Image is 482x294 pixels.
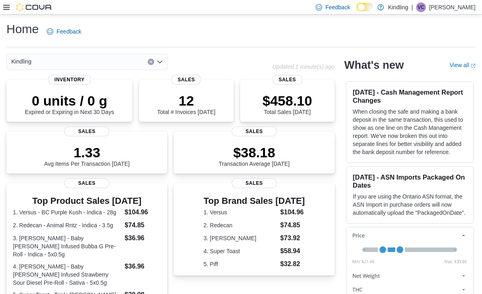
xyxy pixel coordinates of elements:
img: Cova [16,3,52,11]
span: Feedback [57,27,81,36]
span: Sales [64,127,109,136]
p: $458.10 [262,93,312,109]
h3: Top Brand Sales [DATE] [203,196,305,206]
input: Dark Mode [356,3,373,11]
p: [PERSON_NAME] [429,2,476,12]
div: Transaction Average [DATE] [219,144,290,167]
button: Open list of options [157,59,163,65]
dd: $74.85 [125,220,161,230]
div: Total Sales [DATE] [262,93,312,115]
p: 0 units / 0 g [25,93,114,109]
dd: $104.96 [280,207,305,217]
button: Clear input [148,59,154,65]
span: Sales [272,75,302,85]
a: View allExternal link [450,62,476,68]
a: Feedback [44,23,84,40]
dt: 4. [PERSON_NAME] - Baby [PERSON_NAME] Infused Strawberry Sour Diesel Pre-Roll - Sativa - 5x0.5g [13,262,122,287]
span: Kindling [11,57,31,66]
div: Vivek Chauhan [416,2,426,12]
dd: $36.96 [125,262,161,271]
dd: $36.96 [125,233,161,243]
dt: 4. Super Toast [203,247,277,255]
h2: What's new [344,59,404,72]
h3: [DATE] - Cash Management Report Changes [353,88,467,104]
span: Feedback [325,3,350,11]
dd: $73.92 [280,233,305,243]
span: Sales [232,178,277,188]
dt: 5. Piff [203,260,277,268]
p: Kindling [388,2,408,12]
h3: [DATE] - ASN Imports Packaged On Dates [353,173,467,189]
dd: $58.94 [280,246,305,256]
dt: 1. Versus - BC Purple Kush - Indica - 28g [13,208,122,216]
h1: Home [6,21,39,37]
dt: 1. Versus [203,208,277,216]
span: Sales [171,75,201,85]
p: $38.18 [219,144,290,161]
dt: 2. Redecan [203,221,277,229]
dt: 3. [PERSON_NAME] [203,234,277,242]
div: Expired or Expiring in Next 30 Days [25,93,114,115]
span: VC [418,2,425,12]
span: Sales [232,127,277,136]
h3: Top Product Sales [DATE] [13,196,161,206]
dd: $74.85 [280,220,305,230]
dt: 3. [PERSON_NAME] - Baby [PERSON_NAME] Infused Bubba G Pre-Roll - Indica - 5x0.5g [13,234,122,258]
dt: 2. Redecan - Animal Rntz - Indica - 3.5g [13,221,122,229]
div: Total # Invoices [DATE] [157,93,215,115]
p: 1.33 [44,144,130,161]
span: Inventory [48,75,91,85]
p: When closing the safe and making a bank deposit in the same transaction, this used to show as one... [353,108,467,156]
svg: External link [471,63,476,68]
div: Avg Items Per Transaction [DATE] [44,144,130,167]
p: Updated 1 minute(s) ago [272,63,335,70]
p: If you are using the Ontario ASN format, the ASN Import in purchase orders will now automatically... [353,192,467,217]
span: Sales [64,178,109,188]
dd: $32.82 [280,259,305,269]
dd: $104.96 [125,207,161,217]
p: 12 [157,93,215,109]
p: | [411,2,413,12]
